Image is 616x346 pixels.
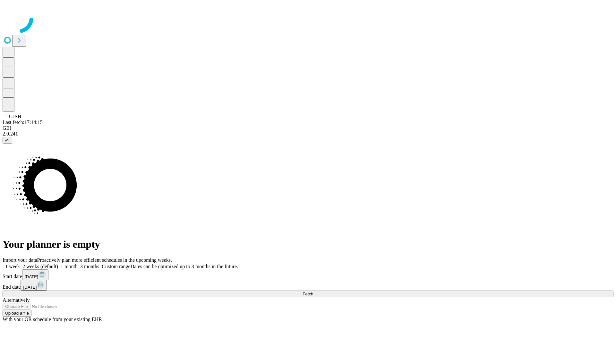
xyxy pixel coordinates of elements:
[22,264,58,269] span: 2 weeks (default)
[102,264,130,269] span: Custom range
[303,292,313,296] span: Fetch
[3,317,102,322] span: With your OR schedule from your existing EHR
[21,280,47,291] button: [DATE]
[3,238,613,250] h1: Your planner is empty
[3,137,12,144] button: @
[3,310,31,317] button: Upload a file
[3,257,37,263] span: Import your data
[3,297,30,303] span: Alternatively
[37,257,172,263] span: Proactively plan more efficient schedules in the upcoming weeks.
[3,269,613,280] div: Start date
[9,114,21,119] span: GJSH
[25,274,38,279] span: [DATE]
[3,280,613,291] div: End date
[131,264,238,269] span: Dates can be optimized up to 3 months in the future.
[3,119,43,125] span: Last fetch: 17:14:15
[3,125,613,131] div: GEI
[23,285,37,290] span: [DATE]
[22,269,48,280] button: [DATE]
[61,264,78,269] span: 1 month
[80,264,99,269] span: 3 months
[3,131,613,137] div: 2.0.241
[5,138,10,143] span: @
[5,264,20,269] span: 1 week
[3,291,613,297] button: Fetch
